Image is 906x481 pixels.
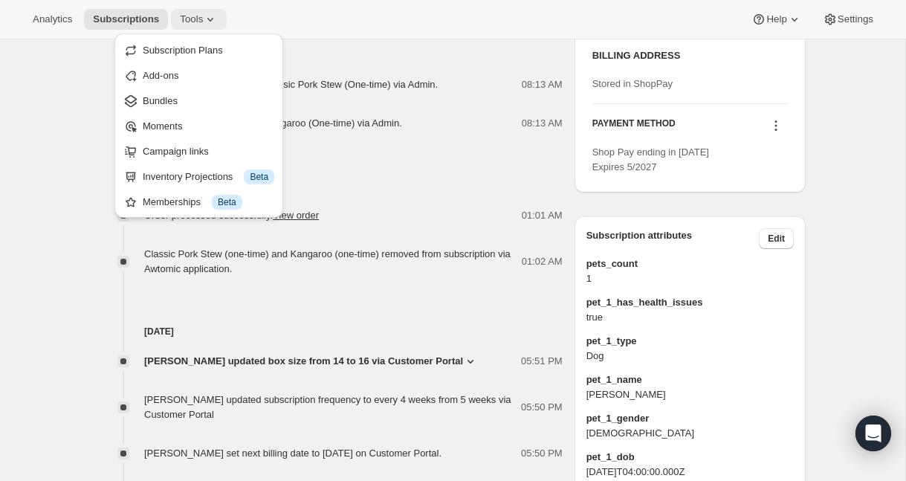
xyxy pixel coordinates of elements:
span: Classic Pork Stew (one-time) and Kangaroo (one-time) removed from subscription via Awtomic applic... [144,248,511,274]
span: 05:50 PM [521,446,563,461]
span: Campaign links [143,146,209,157]
h4: [DATE] [100,48,563,62]
span: Dog [586,349,794,364]
span: 01:01 AM [522,208,563,223]
h3: PAYMENT METHOD [592,117,676,138]
button: Edit [759,228,794,249]
span: [DATE]T04:00:00.000Z [586,465,794,480]
button: [PERSON_NAME] updated box size from 14 to 16 via Customer Portal [144,354,478,369]
span: pet_1_name [586,372,794,387]
button: Tools [171,9,227,30]
span: pet_1_type [586,334,794,349]
button: Bundles [119,88,279,112]
span: [PERSON_NAME] added 1 Classic Pork Stew (One-time) via Admin. [144,79,438,90]
span: Subscriptions [93,13,159,25]
button: Inventory Projections [119,164,279,188]
div: Inventory Projections [143,170,274,184]
span: [DEMOGRAPHIC_DATA] [586,426,794,441]
button: Subscriptions [84,9,168,30]
button: Campaign links [119,139,279,163]
button: Memberships [119,190,279,213]
span: 08:13 AM [522,77,563,92]
button: Settings [814,9,882,30]
h4: [DATE] [100,324,563,339]
span: 01:02 AM [522,254,563,269]
span: pets_count [586,256,794,271]
h4: [DATE] [100,178,563,193]
button: Help [742,9,810,30]
span: Shop Pay ending in [DATE] Expires 5/2027 [592,146,709,172]
span: Moments [143,120,182,132]
button: Add-ons [119,63,279,87]
div: Memberships [143,195,274,210]
span: Subscription Plans [143,45,223,56]
span: Analytics [33,13,72,25]
button: Subscription Plans [119,38,279,62]
span: Bundles [143,95,178,106]
span: 08:13 AM [522,116,563,131]
span: Tools [180,13,203,25]
span: Help [766,13,786,25]
button: Moments [119,114,279,138]
span: [PERSON_NAME] [586,387,794,402]
span: Add-ons [143,70,178,81]
span: [PERSON_NAME] updated subscription frequency to every 4 weeks from 5 weeks via Customer Portal [144,394,511,420]
span: true [586,310,794,325]
span: pet_1_has_health_issues [586,295,794,310]
h3: BILLING ADDRESS [592,48,788,63]
span: Settings [838,13,873,25]
h3: Subscription attributes [586,228,760,249]
span: [PERSON_NAME] updated box size from 14 to 16 via Customer Portal [144,354,463,369]
span: 1 [586,271,794,286]
span: 05:50 PM [521,400,563,415]
span: Beta [218,196,236,208]
span: pet_1_gender [586,411,794,426]
span: [PERSON_NAME] set next billing date to [DATE] on Customer Portal. [144,448,441,459]
button: Analytics [24,9,81,30]
a: View order [273,210,319,221]
span: Edit [768,233,785,245]
span: Stored in ShopPay [592,78,673,89]
span: pet_1_dob [586,450,794,465]
div: Open Intercom Messenger [855,416,891,451]
span: 05:51 PM [521,354,563,369]
span: Beta [250,171,268,183]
